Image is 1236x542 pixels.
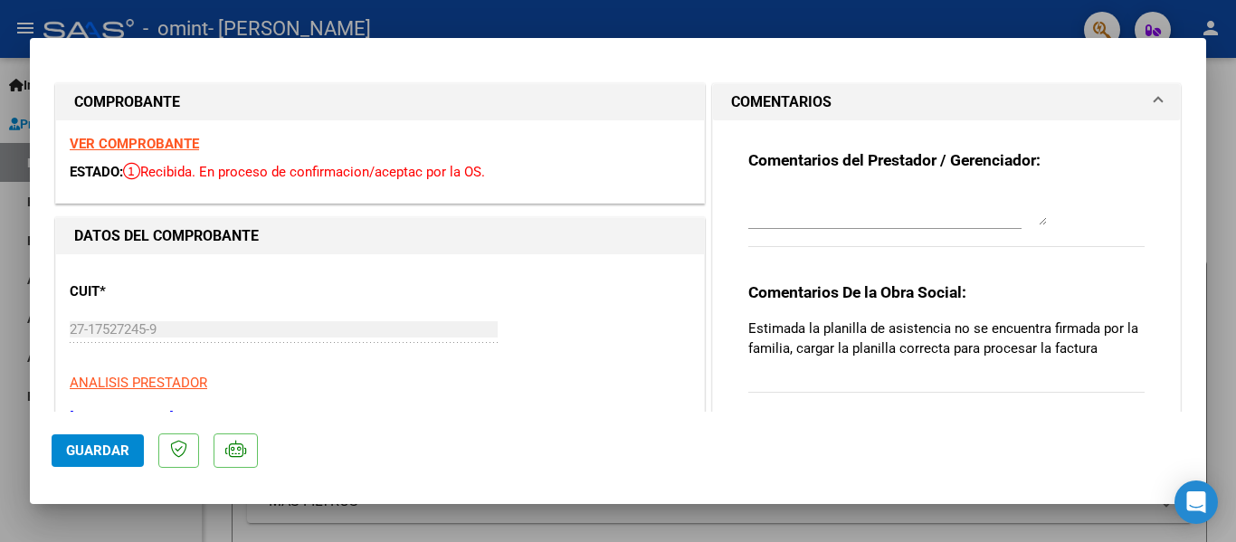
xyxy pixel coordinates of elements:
[1174,480,1218,524] div: Open Intercom Messenger
[70,407,690,428] p: [PERSON_NAME]
[74,93,180,110] strong: COMPROBANTE
[70,281,256,302] p: CUIT
[52,434,144,467] button: Guardar
[731,91,832,113] h1: COMENTARIOS
[713,120,1180,441] div: COMENTARIOS
[74,227,259,244] strong: DATOS DEL COMPROBANTE
[66,442,129,459] span: Guardar
[70,375,207,391] span: ANALISIS PRESTADOR
[748,283,966,301] strong: Comentarios De la Obra Social:
[713,84,1180,120] mat-expansion-panel-header: COMENTARIOS
[70,164,123,180] span: ESTADO:
[748,151,1041,169] strong: Comentarios del Prestador / Gerenciador:
[748,319,1145,358] p: Estimada la planilla de asistencia no se encuentra firmada por la familia, cargar la planilla cor...
[123,164,485,180] span: Recibida. En proceso de confirmacion/aceptac por la OS.
[70,136,199,152] a: VER COMPROBANTE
